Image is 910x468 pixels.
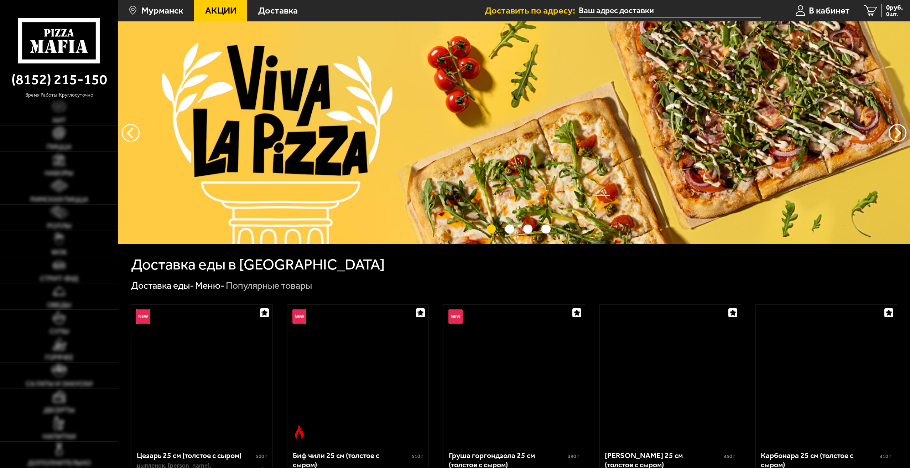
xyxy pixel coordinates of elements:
div: Популярные товары [226,279,312,292]
span: Десерты [43,407,75,414]
a: НовинкаЦезарь 25 см (толстое с сыром) [131,305,272,444]
a: Карбонара 25 см (толстое с сыром) [756,305,897,444]
input: Ваш адрес доставки [579,4,761,17]
button: предыдущий [889,124,906,142]
span: 450 г [724,453,735,459]
span: Салаты и закуски [26,380,93,387]
span: Супы [50,328,69,335]
span: Акции [205,6,236,15]
a: Доставка еды- [131,280,194,291]
span: Обеды [47,302,71,309]
span: Доставить по адресу: [485,6,579,15]
a: НовинкаГруша горгондзола 25 см (толстое с сыром) [443,305,584,444]
img: Новинка [448,309,463,324]
span: 510 г [412,453,423,459]
span: Дополнительно [28,459,91,467]
span: В кабинет [809,6,850,15]
span: Напитки [43,433,76,440]
span: Роллы [47,222,72,230]
a: НовинкаОстрое блюдоБиф чили 25 см (толстое с сыром) [287,305,428,444]
a: Меню- [195,280,225,291]
div: Цезарь 25 см (толстое с сыром) [137,451,254,460]
span: Римская пицца [30,196,88,203]
span: Мурманск [141,6,183,15]
button: следующий [122,124,140,142]
button: точки переключения [505,225,514,234]
span: Наборы [45,170,73,177]
img: Новинка [136,309,150,324]
span: 500 г [256,453,267,459]
span: Пицца [47,143,72,150]
span: 0 шт. [886,11,903,17]
img: Острое блюдо [292,425,307,439]
span: 410 г [880,453,891,459]
img: Новинка [292,309,307,324]
button: точки переключения [487,225,496,234]
span: 0 руб. [886,4,903,11]
span: Хит [52,117,66,124]
span: Доставка [258,6,298,15]
span: 390 г [568,453,579,459]
button: точки переключения [541,225,551,234]
span: Горячее [45,354,73,361]
button: точки переключения [523,225,532,234]
h1: Доставка еды в [GEOGRAPHIC_DATA] [131,257,385,272]
a: Чикен Барбекю 25 см (толстое с сыром) [600,305,741,444]
span: Стрит-фуд [40,275,78,282]
span: WOK [51,249,67,256]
